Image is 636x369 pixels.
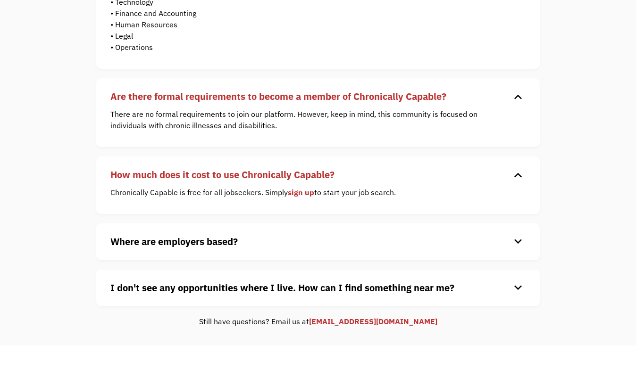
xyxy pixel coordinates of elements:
[110,90,446,103] strong: Are there formal requirements to become a member of Chronically Capable?
[110,108,511,131] p: There are no formal requirements to join our platform. However, keep in mind, this community is f...
[309,317,437,326] a: [EMAIL_ADDRESS][DOMAIN_NAME]
[288,188,314,197] a: sign up
[96,316,540,327] div: Still have questions? Email us at
[510,281,526,295] div: keyboard_arrow_down
[110,281,454,294] strong: I don't see any opportunities where I live. How can I find something near me?
[110,168,335,181] strong: How much does it cost to use Chronically Capable?
[510,235,526,249] div: keyboard_arrow_down
[510,168,526,182] div: keyboard_arrow_down
[510,90,526,104] div: keyboard_arrow_down
[110,187,511,198] p: Chronically Capable is free for all jobseekers. Simply to start your job search.
[110,235,238,248] strong: Where are employers based?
